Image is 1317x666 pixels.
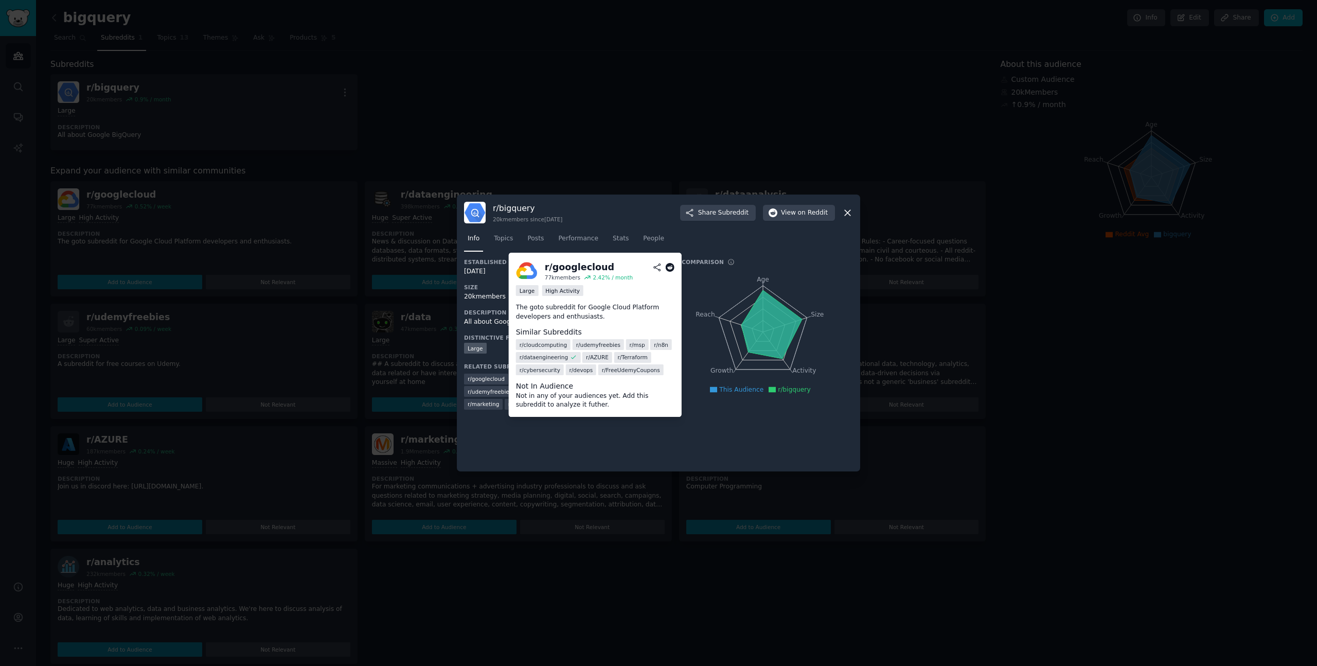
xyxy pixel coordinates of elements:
a: Performance [555,231,602,252]
span: r/ msp [629,341,645,348]
span: Topics [494,234,513,243]
tspan: Activity [793,367,816,375]
h3: Established [464,258,658,266]
span: This Audience [719,386,763,393]
tspan: Size [811,311,824,318]
div: Large [516,285,539,296]
div: 20k members [464,292,658,302]
span: on Reddit [798,208,828,218]
div: High Activity [542,285,583,296]
a: Info [464,231,483,252]
img: bigquery [464,202,486,223]
p: The goto subreddit for Google Cloud Platform developers and enthusiasts. [516,303,674,321]
div: 20k members since [DATE] [493,216,562,223]
dd: Not in any of your audiences yet. Add this subreddit to analyze it futher. [516,392,674,410]
span: Subreddit [718,208,749,218]
div: r/ googlecloud [545,261,614,274]
span: r/ marketing [468,400,499,408]
span: r/ udemyfreebies [468,388,512,395]
h3: In Comparison [673,258,724,266]
span: Share [698,208,749,218]
span: r/bigquery [778,386,810,393]
h3: Related Subreddits [464,363,534,370]
span: Posts [527,234,544,243]
span: r/ cybersecurity [520,366,560,374]
span: Stats [613,234,629,243]
button: Viewon Reddit [763,205,835,221]
dt: Similar Subreddits [516,327,674,338]
a: People [639,231,668,252]
h3: Size [464,284,658,291]
a: Posts [524,231,547,252]
span: r/ FreeUdemyCoupons [602,366,660,374]
tspan: Growth [710,367,733,375]
span: Info [468,234,479,243]
tspan: Age [757,276,769,283]
span: r/ n8n [654,341,668,348]
tspan: Reach [696,311,715,318]
h3: Description [464,309,658,316]
span: People [643,234,664,243]
dt: Not In Audience [516,381,674,392]
span: r/ cloudcomputing [520,341,567,348]
span: r/ udemyfreebies [576,341,620,348]
img: googlecloud [516,260,538,282]
span: r/ AZURE [586,354,609,361]
span: r/ devops [569,366,593,374]
span: Performance [558,234,598,243]
span: r/ dataengineering [520,354,568,361]
div: 77k members [545,274,580,281]
h3: Distinctive Features [464,334,538,341]
div: 2.42 % / month [593,274,633,281]
a: Topics [490,231,517,252]
div: All about Google BigQuery [464,318,658,327]
h3: r/ bigquery [493,203,562,214]
span: r/ googlecloud [468,375,505,382]
a: Stats [609,231,632,252]
span: View [781,208,828,218]
div: Large [464,343,487,354]
span: r/ Terraform [617,354,647,361]
div: [DATE] [464,267,658,276]
button: ShareSubreddit [680,205,756,221]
